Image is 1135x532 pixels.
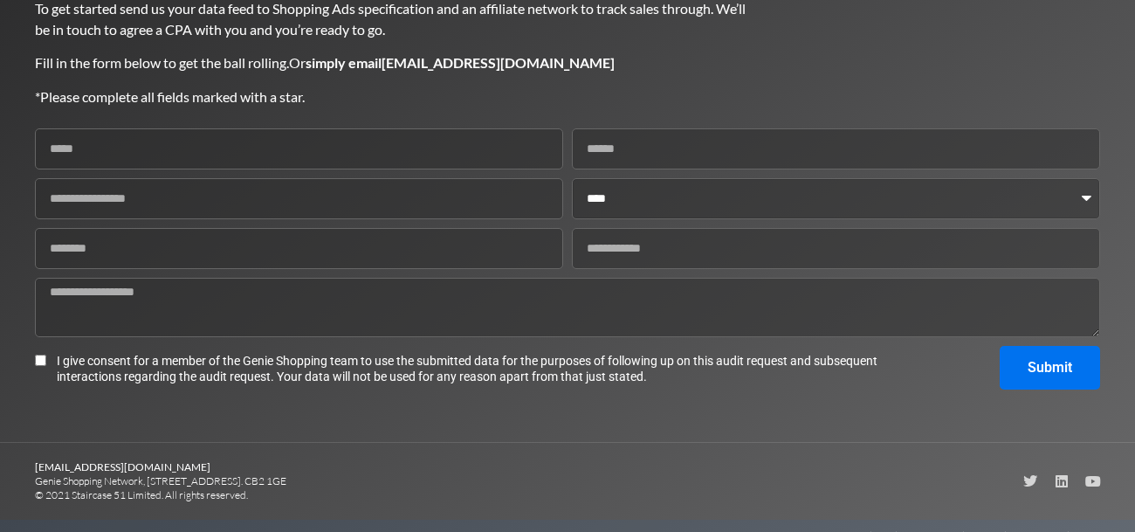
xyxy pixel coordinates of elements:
[289,54,615,71] span: Or
[1000,346,1100,390] button: Submit
[35,86,747,107] p: *Please complete all fields marked with a star.
[35,460,210,473] b: [EMAIL_ADDRESS][DOMAIN_NAME]
[1028,361,1072,375] span: Submit
[35,54,289,71] span: Fill in the form below to get the ball rolling.
[57,353,885,384] span: I give consent for a member of the Genie Shopping team to use the submitted data for the purposes...
[306,54,615,71] b: simply email [EMAIL_ADDRESS][DOMAIN_NAME]
[35,460,567,502] p: Genie Shopping Network, [STREET_ADDRESS]. CB2 1GE © 2021 Staircase 51 Limited. All rights reserved.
